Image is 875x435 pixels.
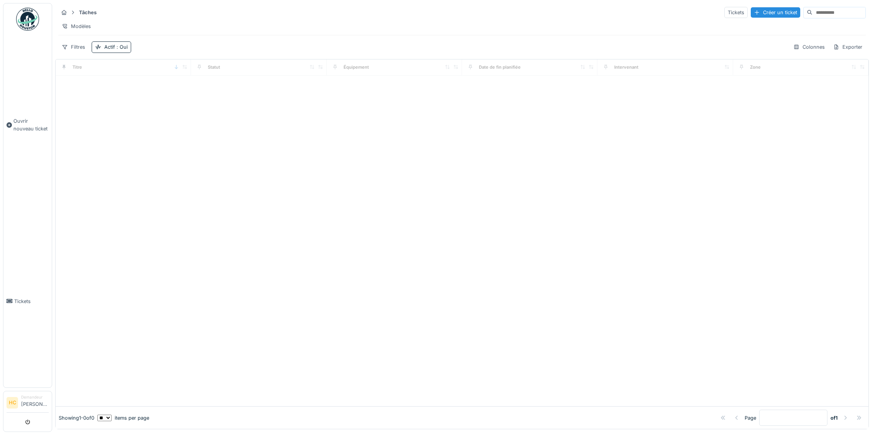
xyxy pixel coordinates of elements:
div: Intervenant [614,64,638,71]
span: Ouvrir nouveau ticket [13,117,49,132]
div: Colonnes [790,41,828,53]
li: [PERSON_NAME] [21,394,49,411]
span: : Oui [115,44,128,50]
div: Modèles [58,21,94,32]
div: Demandeur [21,394,49,400]
a: HC Demandeur[PERSON_NAME] [7,394,49,413]
a: Ouvrir nouveau ticket [3,35,52,215]
a: Tickets [3,215,52,387]
li: HC [7,397,18,409]
div: Exporter [830,41,866,53]
div: Date de fin planifiée [479,64,521,71]
div: Filtres [58,41,89,53]
div: Équipement [344,64,369,71]
strong: of 1 [831,414,838,422]
strong: Tâches [76,9,100,16]
img: Badge_color-CXgf-gQk.svg [16,8,39,31]
div: Titre [72,64,82,71]
div: Statut [208,64,220,71]
span: Tickets [14,298,49,305]
div: items per page [97,414,149,422]
div: Zone [750,64,761,71]
div: Page [745,414,756,422]
div: Créer un ticket [751,7,800,18]
div: Showing 1 - 0 of 0 [59,414,94,422]
div: Actif [104,43,128,51]
div: Tickets [724,7,748,18]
